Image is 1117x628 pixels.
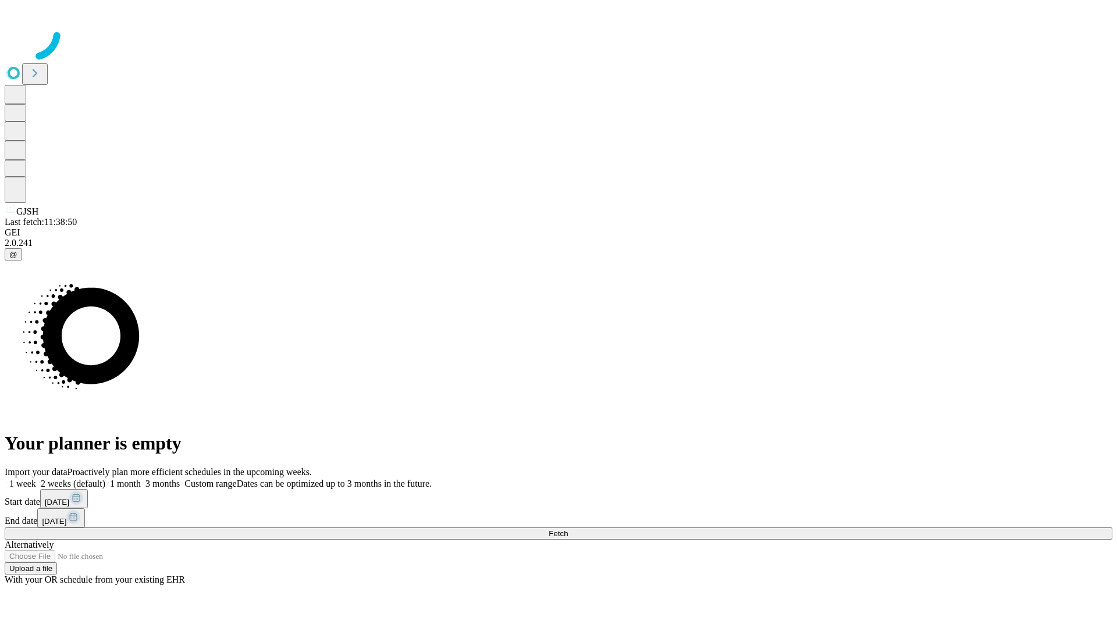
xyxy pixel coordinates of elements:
[41,479,105,488] span: 2 weeks (default)
[5,562,57,575] button: Upload a file
[5,508,1112,527] div: End date
[37,508,85,527] button: [DATE]
[5,217,77,227] span: Last fetch: 11:38:50
[5,238,1112,248] div: 2.0.241
[16,206,38,216] span: GJSH
[5,227,1112,238] div: GEI
[5,527,1112,540] button: Fetch
[184,479,236,488] span: Custom range
[67,467,312,477] span: Proactively plan more efficient schedules in the upcoming weeks.
[42,517,66,526] span: [DATE]
[40,489,88,508] button: [DATE]
[549,529,568,538] span: Fetch
[5,248,22,261] button: @
[110,479,141,488] span: 1 month
[9,250,17,259] span: @
[5,433,1112,454] h1: Your planner is empty
[5,489,1112,508] div: Start date
[5,540,54,549] span: Alternatively
[9,479,36,488] span: 1 week
[45,498,69,506] span: [DATE]
[145,479,180,488] span: 3 months
[237,479,432,488] span: Dates can be optimized up to 3 months in the future.
[5,467,67,477] span: Import your data
[5,575,185,584] span: With your OR schedule from your existing EHR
